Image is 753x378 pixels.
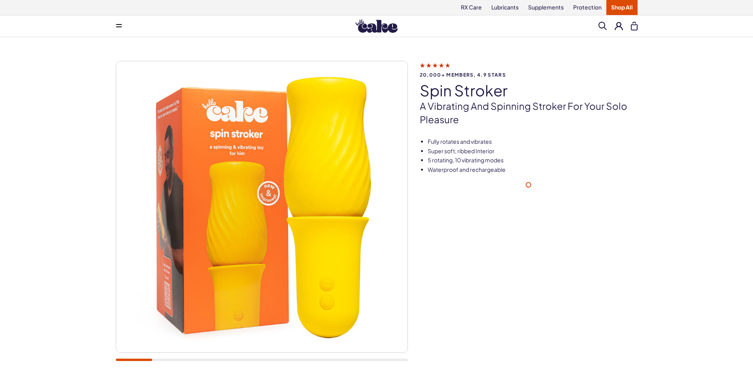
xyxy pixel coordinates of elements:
li: Waterproof and rechargeable [428,166,638,174]
img: Hello Cake [355,19,398,33]
img: spin stroker [116,61,408,352]
li: 5 rotating, 10 vibrating modes [428,156,638,164]
a: 20,000+ members, 4.9 stars [420,62,638,77]
li: Fully rotates and vibrates [428,138,638,146]
h1: spin stroker [420,82,638,99]
span: 20,000+ members, 4.9 stars [420,72,638,77]
p: A vibrating and spinning stroker for your solo pleasure [420,100,638,126]
li: Super soft, ribbed Interior [428,147,638,155]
